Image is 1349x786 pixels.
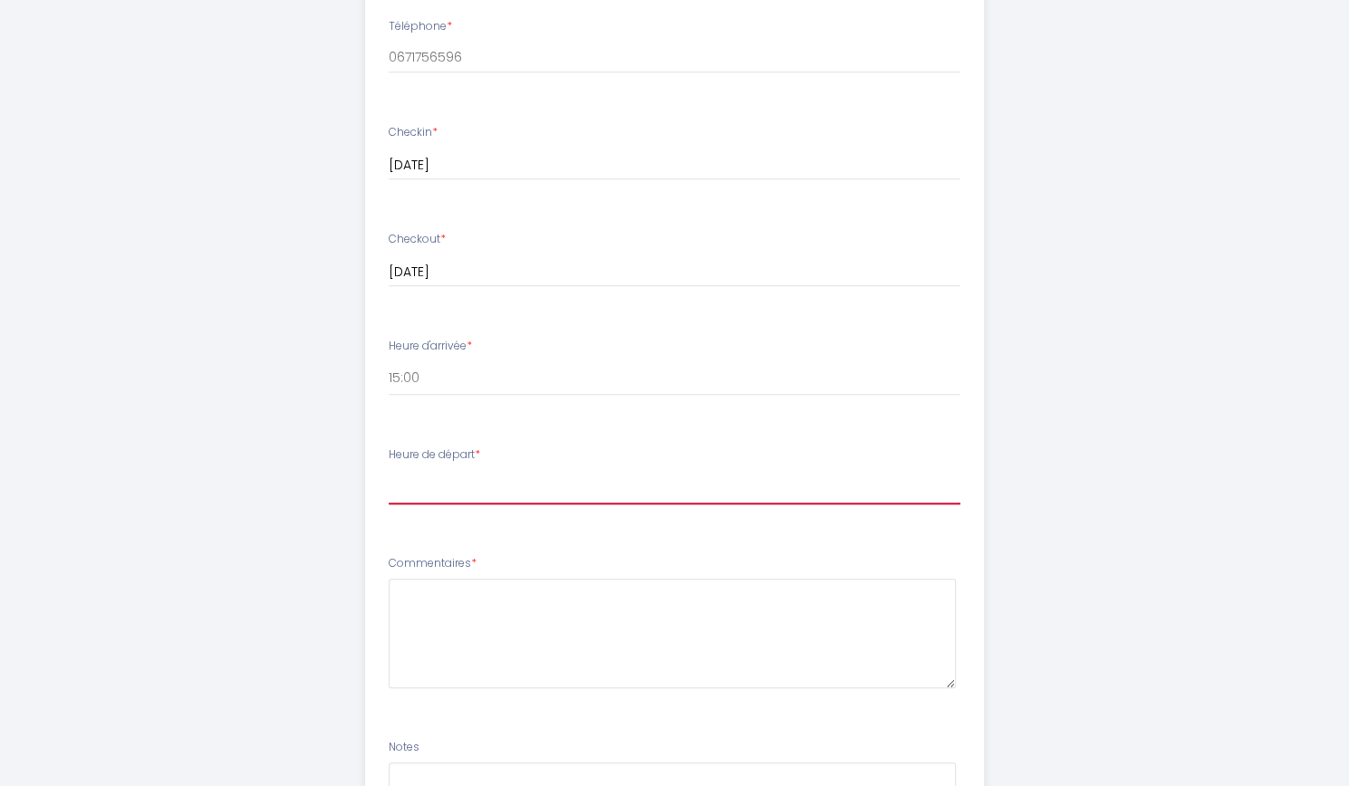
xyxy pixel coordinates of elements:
[389,338,472,355] label: Heure d'arrivée
[389,446,480,464] label: Heure de départ
[389,18,452,35] label: Téléphone
[389,231,446,248] label: Checkout
[389,124,438,141] label: Checkin
[389,555,477,572] label: Commentaires
[389,739,419,756] label: Notes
